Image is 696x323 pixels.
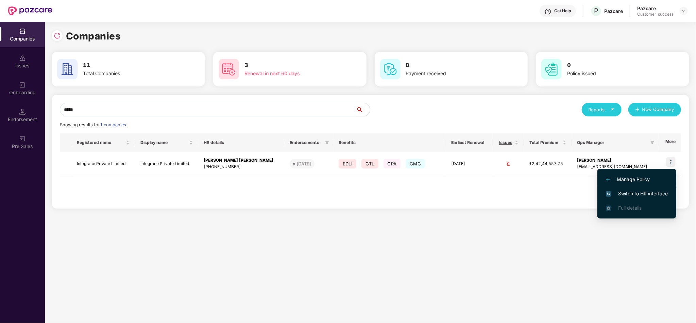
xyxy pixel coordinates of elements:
[361,159,378,168] span: GTL
[100,122,127,127] span: 1 companies.
[545,8,551,15] img: svg+xml;base64,PHN2ZyBpZD0iSGVscC0zMngzMiIgeG1sbnM9Imh0dHA6Ly93d3cudzMub3JnLzIwMDAvc3ZnIiB3aWR0aD...
[650,141,655,145] span: filter
[290,140,322,145] span: Endorsements
[567,61,660,70] h3: 0
[606,191,611,197] img: svg+xml;base64,PHN2ZyB4bWxucz0iaHR0cDovL3d3dy53My5vcmcvMjAwMC9zdmciIHdpZHRoPSIxNiIgaGVpZ2h0PSIxNi...
[567,70,660,77] div: Policy issued
[628,103,681,116] button: plusNew Company
[577,140,648,145] span: Ops Manager
[577,164,653,170] div: [EMAIL_ADDRESS][DOMAIN_NAME]
[57,59,78,79] img: svg+xml;base64,PHN2ZyB4bWxucz0iaHR0cDovL3d3dy53My5vcmcvMjAwMC9zdmciIHdpZHRoPSI2MCIgaGVpZ2h0PSI2MC...
[529,161,566,167] div: ₹2,42,44,557.75
[356,107,370,112] span: search
[406,61,499,70] h3: 0
[659,133,681,152] th: More
[493,133,524,152] th: Issues
[54,32,61,39] img: svg+xml;base64,PHN2ZyBpZD0iUmVsb2FkLTMyeDMyIiB4bWxucz0iaHR0cDovL3d3dy53My5vcmcvMjAwMC9zdmciIHdpZH...
[83,61,176,70] h3: 11
[244,61,338,70] h3: 3
[554,8,571,14] div: Get Help
[204,157,279,164] div: [PERSON_NAME] [PERSON_NAME]
[666,157,676,167] img: icon
[618,205,642,211] span: Full details
[325,141,329,145] span: filter
[541,59,562,79] img: svg+xml;base64,PHN2ZyB4bWxucz0iaHR0cDovL3d3dy53My5vcmcvMjAwMC9zdmciIHdpZHRoPSI2MCIgaGVpZ2h0PSI2MC...
[19,135,26,142] img: svg+xml;base64,PHN2ZyB3aWR0aD0iMjAiIGhlaWdodD0iMjAiIHZpZXdCb3g9IjAgMCAyMCAyMCIgZmlsbD0ibm9uZSIgeG...
[637,12,674,17] div: Customer_success
[529,140,561,145] span: Total Premium
[19,28,26,35] img: svg+xml;base64,PHN2ZyBpZD0iQ29tcGFuaWVzIiB4bWxucz0iaHR0cDovL3d3dy53My5vcmcvMjAwMC9zdmciIHdpZHRoPS...
[498,161,519,167] div: 0
[606,178,610,182] img: svg+xml;base64,PHN2ZyB4bWxucz0iaHR0cDovL3d3dy53My5vcmcvMjAwMC9zdmciIHdpZHRoPSIxMi4yMDEiIGhlaWdodD...
[577,157,653,164] div: [PERSON_NAME]
[19,109,26,115] img: svg+xml;base64,PHN2ZyB3aWR0aD0iMTQuNSIgaGVpZ2h0PSIxNC41IiB2aWV3Qm94PSIwIDAgMTYgMTYiIGZpbGw9Im5vbm...
[296,160,311,167] div: [DATE]
[589,106,615,113] div: Reports
[71,133,135,152] th: Registered name
[604,8,623,14] div: Pazcare
[66,29,121,44] h1: Companies
[406,70,499,77] div: Payment received
[135,152,199,176] td: Integrace Private Limited
[635,107,640,113] span: plus
[642,106,675,113] span: New Company
[610,107,615,112] span: caret-down
[649,139,656,147] span: filter
[135,133,199,152] th: Display name
[606,190,668,197] span: Switch to HR interface
[219,59,239,79] img: svg+xml;base64,PHN2ZyB4bWxucz0iaHR0cDovL3d3dy53My5vcmcvMjAwMC9zdmciIHdpZHRoPSI2MCIgaGVpZ2h0PSI2MC...
[83,70,176,77] div: Total Companies
[594,7,598,15] span: P
[8,6,52,15] img: New Pazcare Logo
[140,140,188,145] span: Display name
[406,159,425,168] span: GMC
[446,152,493,176] td: [DATE]
[637,5,674,12] div: Pazcare
[681,8,686,14] img: svg+xml;base64,PHN2ZyBpZD0iRHJvcGRvd24tMzJ4MzIiIHhtbG5zPSJodHRwOi8vd3d3LnczLm9yZy8yMDAwL3N2ZyIgd2...
[77,140,124,145] span: Registered name
[384,159,401,168] span: GPA
[198,133,284,152] th: HR details
[71,152,135,176] td: Integrace Private Limited
[446,133,493,152] th: Earliest Renewal
[324,139,330,147] span: filter
[606,176,668,183] span: Manage Policy
[19,55,26,62] img: svg+xml;base64,PHN2ZyBpZD0iSXNzdWVzX2Rpc2FibGVkIiB4bWxucz0iaHR0cDovL3d3dy53My5vcmcvMjAwMC9zdmciIH...
[204,164,279,170] div: [PHONE_NUMBER]
[19,82,26,88] img: svg+xml;base64,PHN2ZyB3aWR0aD0iMjAiIGhlaWdodD0iMjAiIHZpZXdCb3g9IjAgMCAyMCAyMCIgZmlsbD0ibm9uZSIgeG...
[524,133,572,152] th: Total Premium
[380,59,401,79] img: svg+xml;base64,PHN2ZyB4bWxucz0iaHR0cDovL3d3dy53My5vcmcvMjAwMC9zdmciIHdpZHRoPSI2MCIgaGVpZ2h0PSI2MC...
[356,103,370,116] button: search
[60,122,127,127] span: Showing results for
[498,140,513,145] span: Issues
[333,133,446,152] th: Benefits
[606,206,611,211] img: svg+xml;base64,PHN2ZyB4bWxucz0iaHR0cDovL3d3dy53My5vcmcvMjAwMC9zdmciIHdpZHRoPSIxNi4zNjMiIGhlaWdodD...
[339,159,356,168] span: EDLI
[244,70,338,77] div: Renewal in next 60 days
